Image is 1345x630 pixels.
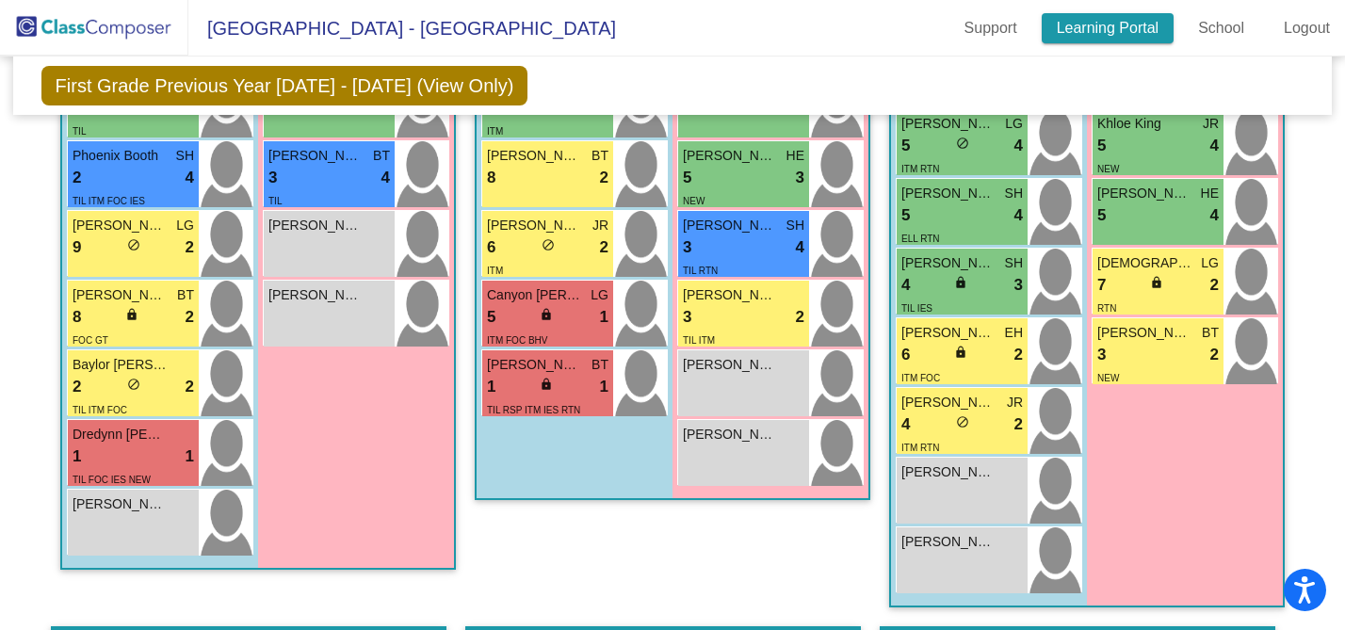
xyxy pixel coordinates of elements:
[1042,13,1175,43] a: Learning Portal
[956,137,969,150] span: do_not_disturb_alt
[600,305,608,330] span: 1
[683,355,777,375] span: [PERSON_NAME]
[600,166,608,190] span: 2
[127,378,140,391] span: do_not_disturb_alt
[786,146,804,166] span: HE
[1007,393,1023,412] span: JR
[1005,184,1023,203] span: SH
[186,235,194,260] span: 2
[1201,184,1219,203] span: HE
[956,415,969,428] span: do_not_disturb_alt
[901,234,940,244] span: ELL RTN
[1183,13,1259,43] a: School
[683,425,777,444] span: [PERSON_NAME]
[591,285,608,305] span: LG
[901,184,996,203] span: [PERSON_NAME]
[1097,273,1106,298] span: 7
[901,532,996,552] span: [PERSON_NAME]
[901,114,996,134] span: [PERSON_NAME]
[1005,114,1023,134] span: LG
[683,235,691,260] span: 3
[600,375,608,399] span: 1
[1097,164,1119,174] span: NEW
[268,216,363,235] span: [PERSON_NAME]
[73,355,167,375] span: Baylor [PERSON_NAME]
[683,146,777,166] span: [PERSON_NAME]
[487,285,581,305] span: Canyon [PERSON_NAME]
[786,216,804,235] span: SH
[1097,323,1191,343] span: [PERSON_NAME]
[186,444,194,469] span: 1
[1210,343,1219,367] span: 2
[600,235,608,260] span: 2
[954,276,967,289] span: lock
[683,216,777,235] span: [PERSON_NAME]
[487,166,495,190] span: 8
[1014,203,1023,228] span: 4
[540,308,553,321] span: lock
[73,444,81,469] span: 1
[487,335,547,346] span: ITM FOC BHV
[487,305,495,330] span: 5
[487,405,580,415] span: TIL RSP ITM IES RTN
[188,13,616,43] span: [GEOGRAPHIC_DATA] - [GEOGRAPHIC_DATA]
[1097,303,1116,314] span: RTN
[591,146,608,166] span: BT
[1014,412,1023,437] span: 2
[1210,134,1219,158] span: 4
[73,494,167,514] span: [PERSON_NAME]
[487,126,503,137] span: ITM
[186,166,194,190] span: 4
[373,146,390,166] span: BT
[683,196,705,206] span: NEW
[73,196,145,206] span: TIL ITM FOC IES
[683,305,691,330] span: 3
[592,216,608,235] span: JR
[1014,134,1023,158] span: 4
[949,13,1032,43] a: Support
[487,355,581,375] span: [PERSON_NAME]
[487,235,495,260] span: 6
[186,375,194,399] span: 2
[487,216,581,235] span: [PERSON_NAME]
[1210,273,1219,298] span: 2
[796,305,804,330] span: 2
[73,126,86,137] span: TIL
[487,146,581,166] span: [PERSON_NAME]
[268,285,363,305] span: [PERSON_NAME]
[901,253,996,273] span: [PERSON_NAME]
[901,273,910,298] span: 4
[268,196,282,206] span: TIL
[683,285,777,305] span: [PERSON_NAME]
[177,285,194,305] span: BT
[901,393,996,412] span: [PERSON_NAME]
[591,355,608,375] span: BT
[796,235,804,260] span: 4
[125,308,138,321] span: lock
[41,66,528,105] span: First Grade Previous Year [DATE] - [DATE] (View Only)
[1201,253,1219,273] span: LG
[73,146,167,166] span: Phoenix Booth
[1097,253,1191,273] span: [DEMOGRAPHIC_DATA] [PERSON_NAME]
[901,462,996,482] span: [PERSON_NAME]
[176,216,194,235] span: LG
[901,134,910,158] span: 5
[1097,114,1191,134] span: Khloe King
[683,166,691,190] span: 5
[1203,114,1219,134] span: JR
[1005,253,1023,273] span: SH
[901,373,940,383] span: ITM FOC
[487,266,503,276] span: ITM
[1014,343,1023,367] span: 2
[487,375,495,399] span: 1
[901,412,910,437] span: 4
[186,305,194,330] span: 2
[1210,203,1219,228] span: 4
[73,425,167,444] span: Dredynn [PERSON_NAME]
[1097,203,1106,228] span: 5
[901,443,939,453] span: ITM RTN
[683,335,715,346] span: TIL ITM
[73,335,108,346] span: FOC GT
[1097,134,1106,158] span: 5
[796,166,804,190] span: 3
